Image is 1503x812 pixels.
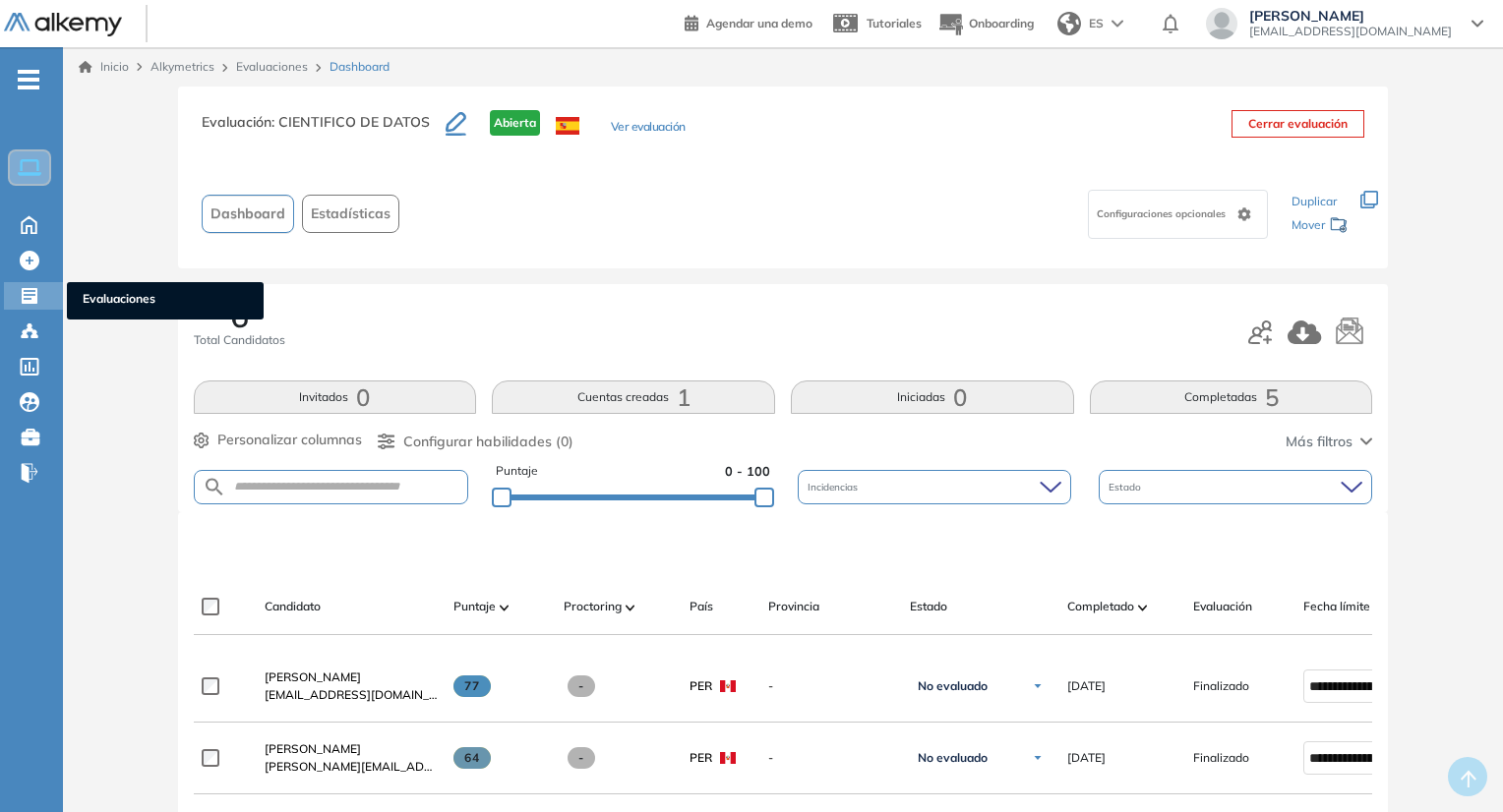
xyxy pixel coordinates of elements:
[500,605,510,610] img: [missing "en.ARROW_ALT" translation]
[194,430,362,450] button: Personalizar columnas
[685,10,812,33] a: Agendar una demo
[265,741,361,756] span: [PERSON_NAME]
[83,290,248,312] span: Evaluaciones
[492,380,775,414] button: Cuentas creadas1
[202,110,446,151] h3: Evaluación
[1067,598,1134,615] span: Completado
[265,686,438,704] span: [EMAIL_ADDRESS][DOMAIN_NAME]
[768,677,894,695] span: -
[79,58,129,76] a: Inicio
[378,432,573,452] button: Configurar habilidades (0)
[910,598,947,615] span: Estado
[1292,208,1349,245] div: Mover
[265,668,438,686] a: [PERSON_NAME]
[1099,470,1372,504] div: Estado
[453,675,492,697] span: 77
[265,669,361,684] span: [PERSON_NAME]
[1232,110,1364,138] button: Cerrar evaluación
[236,59,308,74] a: Evaluaciones
[556,117,579,135] img: ESP
[1067,749,1106,767] span: [DATE]
[490,110,540,136] span: Abierta
[311,203,391,224] span: Estadísticas
[969,16,1034,30] span: Onboarding
[867,16,922,30] span: Tutoriales
[568,747,596,769] span: -
[690,677,712,695] span: PER
[798,470,1071,504] div: Incidencias
[453,598,496,615] span: Puntaje
[1138,605,1148,610] img: [missing "en.ARROW_ALT" translation]
[626,605,635,610] img: [missing "en.ARROW_ALT" translation]
[568,675,596,697] span: -
[18,78,39,82] i: -
[720,680,736,692] img: PER
[1067,677,1106,695] span: [DATE]
[4,13,122,37] img: Logo
[1090,380,1373,414] button: Completadas5
[1089,15,1104,32] span: ES
[768,749,894,767] span: -
[918,750,988,766] span: No evaluado
[1097,206,1230,221] span: Configuraciones opcionales
[1109,480,1145,494] span: Estado
[725,462,770,481] span: 0 - 100
[720,752,736,764] img: PER
[496,462,538,481] span: Puntaje
[265,598,321,615] span: Candidato
[1032,752,1044,764] img: Ícono de flecha
[1249,8,1452,24] span: [PERSON_NAME]
[791,380,1074,414] button: Iniciadas0
[203,475,226,499] img: SEARCH_ALT
[918,678,988,694] span: No evaluado
[1032,680,1044,692] img: Ícono de flecha
[1193,598,1252,615] span: Evaluación
[706,16,812,30] span: Agendar una demo
[271,113,430,131] span: : CIENTIFICO DE DATOS
[611,118,686,139] button: Ver evaluación
[808,480,862,494] span: Incidencias
[217,430,362,450] span: Personalizar columnas
[265,740,438,758] a: [PERSON_NAME]
[564,598,622,615] span: Proctoring
[1112,20,1123,28] img: arrow
[1249,24,1452,39] span: [EMAIL_ADDRESS][DOMAIN_NAME]
[1292,194,1337,208] span: Duplicar
[1286,432,1372,452] button: Más filtros
[202,195,294,233] button: Dashboard
[690,749,712,767] span: PER
[1303,598,1370,615] span: Fecha límite
[194,331,285,349] span: Total Candidatos
[690,598,713,615] span: País
[1088,190,1268,239] div: Configuraciones opcionales
[937,3,1034,45] button: Onboarding
[1286,432,1353,452] span: Más filtros
[403,432,573,452] span: Configurar habilidades (0)
[210,203,285,224] span: Dashboard
[302,195,399,233] button: Estadísticas
[265,758,438,776] span: [PERSON_NAME][EMAIL_ADDRESS][PERSON_NAME][DOMAIN_NAME]
[330,58,390,76] span: Dashboard
[1193,677,1249,695] span: Finalizado
[1057,12,1081,35] img: world
[1193,749,1249,767] span: Finalizado
[768,598,819,615] span: Provincia
[150,59,214,74] span: Alkymetrics
[453,747,492,769] span: 64
[194,380,477,414] button: Invitados0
